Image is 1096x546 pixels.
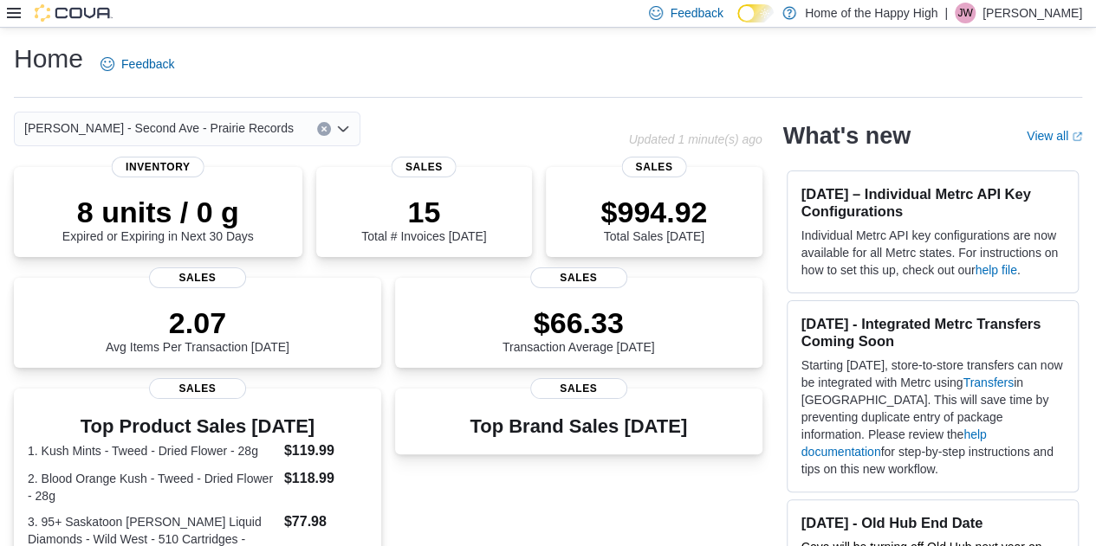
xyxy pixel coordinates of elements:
[530,267,627,288] span: Sales
[284,511,367,532] dd: $77.98
[94,47,181,81] a: Feedback
[62,195,254,243] div: Expired or Expiring in Next 30 Days
[284,468,367,489] dd: $118.99
[963,376,1014,389] a: Transfers
[801,357,1064,478] p: Starting [DATE], store-to-store transfers can now be integrated with Metrc using in [GEOGRAPHIC_D...
[1072,132,1082,142] svg: External link
[503,305,655,354] div: Transaction Average [DATE]
[28,470,277,504] dt: 2. Blood Orange Kush - Tweed - Dried Flower - 28g
[106,305,289,354] div: Avg Items Per Transaction [DATE]
[801,185,1064,220] h3: [DATE] – Individual Metrc API Key Configurations
[801,427,987,459] a: help documentation
[600,195,707,243] div: Total Sales [DATE]
[530,378,627,399] span: Sales
[470,416,687,437] h3: Top Brand Sales [DATE]
[975,263,1016,277] a: help file
[737,4,774,22] input: Dark Mode
[621,157,686,177] span: Sales
[805,3,937,23] p: Home of the Happy High
[106,305,289,340] p: 2.07
[28,442,277,459] dt: 1. Kush Mints - Tweed - Dried Flower - 28g
[149,378,246,399] span: Sales
[955,3,976,23] div: Jacob Williams
[944,3,948,23] p: |
[1027,129,1082,143] a: View allExternal link
[801,514,1064,531] h3: [DATE] - Old Hub End Date
[983,3,1082,23] p: [PERSON_NAME]
[361,195,486,243] div: Total # Invoices [DATE]
[112,157,204,177] span: Inventory
[392,157,457,177] span: Sales
[670,4,723,22] span: Feedback
[62,195,254,229] p: 8 units / 0 g
[628,132,762,146] p: Updated 1 minute(s) ago
[801,315,1064,350] h3: [DATE] - Integrated Metrc Transfers Coming Soon
[503,305,655,340] p: $66.33
[121,55,174,73] span: Feedback
[284,440,367,461] dd: $119.99
[361,195,486,229] p: 15
[317,122,331,136] button: Clear input
[783,122,911,150] h2: What's new
[24,118,294,138] span: [PERSON_NAME] - Second Ave - Prairie Records
[28,416,367,437] h3: Top Product Sales [DATE]
[35,4,113,22] img: Cova
[149,267,246,288] span: Sales
[336,122,350,136] button: Open list of options
[600,195,707,229] p: $994.92
[801,227,1064,279] p: Individual Metrc API key configurations are now available for all Metrc states. For instructions ...
[14,42,83,76] h1: Home
[957,3,972,23] span: JW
